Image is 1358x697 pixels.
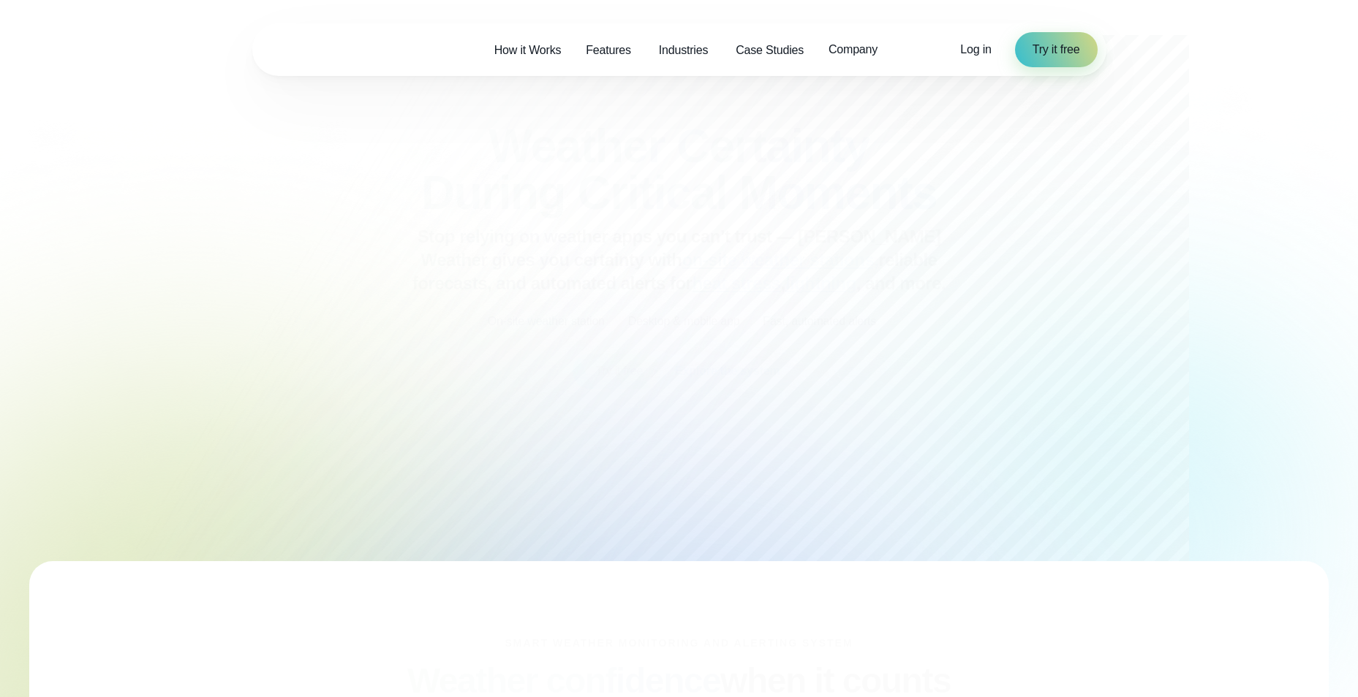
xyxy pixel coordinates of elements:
[723,35,816,65] a: Case Studies
[1015,32,1098,67] a: Try it free
[736,42,804,59] span: Case Studies
[659,42,708,59] span: Industries
[482,35,574,65] a: How it Works
[960,41,991,58] a: Log in
[960,43,991,56] span: Log in
[829,41,878,58] span: Company
[494,42,562,59] span: How it Works
[586,42,631,59] span: Features
[1033,41,1080,58] span: Try it free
